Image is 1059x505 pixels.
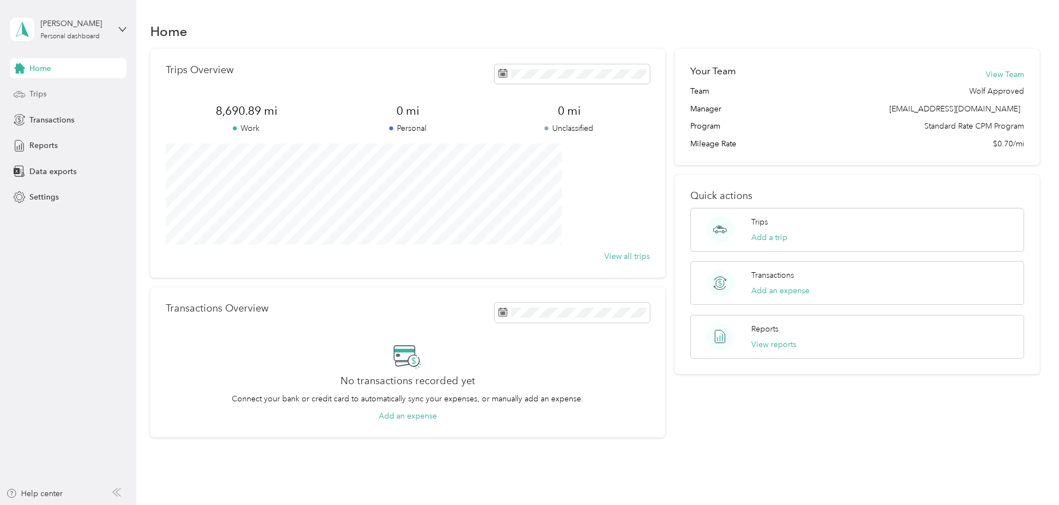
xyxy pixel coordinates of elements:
span: 0 mi [327,103,488,119]
p: Connect your bank or credit card to automatically sync your expenses, or manually add an expense. [232,393,583,405]
button: View reports [751,339,796,350]
button: View Team [986,69,1024,80]
span: Reports [29,140,58,151]
button: View all trips [604,251,650,262]
span: Data exports [29,166,77,177]
span: 0 mi [488,103,650,119]
span: Standard Rate CPM Program [924,120,1024,132]
span: Team [690,85,709,97]
span: 8,690.89 mi [166,103,327,119]
p: Transactions [751,269,794,281]
p: Reports [751,323,778,335]
div: [PERSON_NAME] [40,18,110,29]
p: Work [166,123,327,134]
p: Transactions Overview [166,303,268,314]
span: Mileage Rate [690,138,736,150]
button: Add an expense [379,410,437,422]
span: Home [29,63,51,74]
span: [EMAIL_ADDRESS][DOMAIN_NAME] [889,104,1020,114]
p: Unclassified [488,123,650,134]
span: $0.70/mi [993,138,1024,150]
button: Help center [6,488,63,499]
button: Add an expense [751,285,809,297]
span: Transactions [29,114,74,126]
h2: Your Team [690,64,736,78]
h1: Home [150,25,187,37]
span: Settings [29,191,59,203]
iframe: Everlance-gr Chat Button Frame [997,443,1059,505]
span: Program [690,120,720,132]
button: Add a trip [751,232,787,243]
span: Manager [690,103,721,115]
h2: No transactions recorded yet [340,375,475,387]
div: Personal dashboard [40,33,100,40]
p: Trips [751,216,768,228]
p: Trips Overview [166,64,233,76]
span: Wolf Approved [969,85,1024,97]
p: Personal [327,123,488,134]
p: Quick actions [690,190,1024,202]
span: Trips [29,88,47,100]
